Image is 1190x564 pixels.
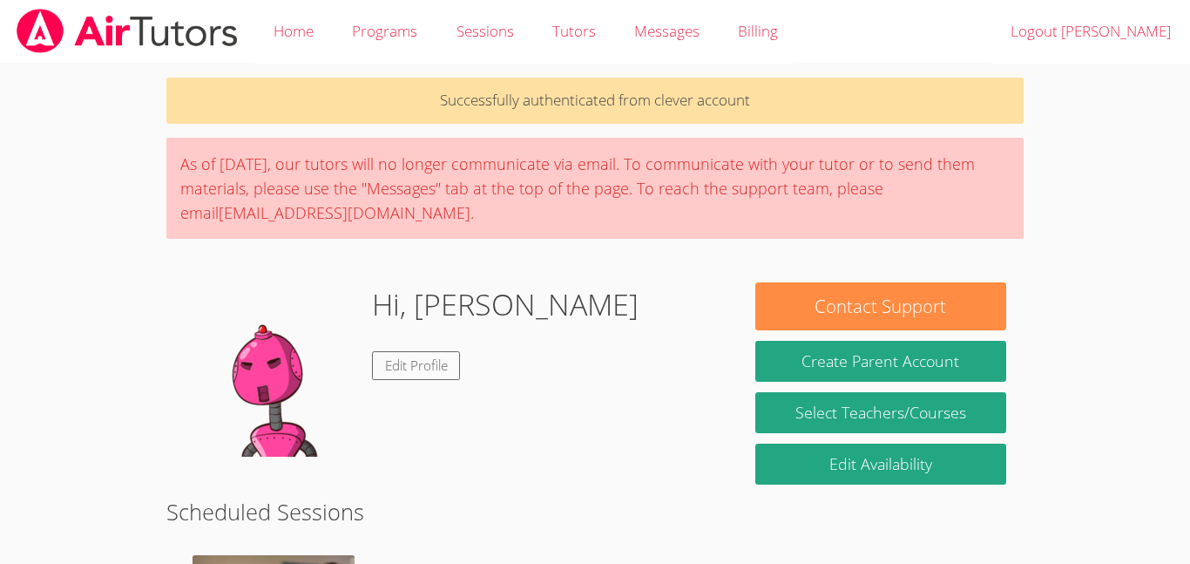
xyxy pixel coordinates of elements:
a: Edit Profile [372,351,461,380]
div: As of [DATE], our tutors will no longer communicate via email. To communicate with your tutor or ... [166,138,1024,239]
span: Messages [634,21,700,41]
a: Select Teachers/Courses [755,392,1006,433]
button: Create Parent Account [755,341,1006,382]
a: Edit Availability [755,444,1006,485]
h2: Scheduled Sessions [166,495,1024,528]
button: Contact Support [755,282,1006,330]
h1: Hi, [PERSON_NAME] [372,282,639,327]
img: default.png [184,282,358,457]
img: airtutors_banner-c4298cdbf04f3fff15de1276eac7730deb9818008684d7c2e4769d2f7ddbe033.png [15,9,240,53]
p: Successfully authenticated from clever account [166,78,1024,124]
